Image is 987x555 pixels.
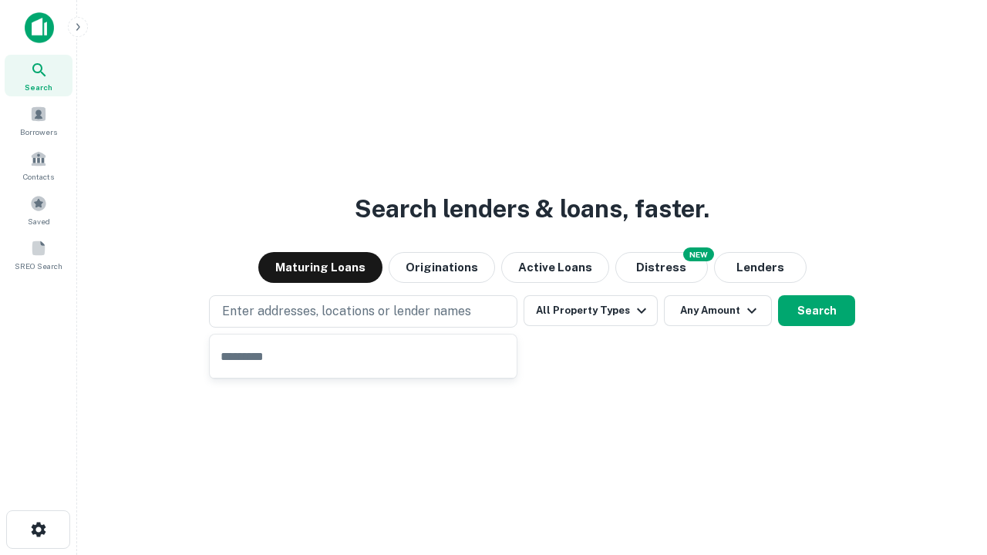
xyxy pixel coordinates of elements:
a: Saved [5,189,72,230]
h3: Search lenders & loans, faster. [355,190,709,227]
p: Enter addresses, locations or lender names [222,302,471,321]
a: Search [5,55,72,96]
img: capitalize-icon.png [25,12,54,43]
button: Maturing Loans [258,252,382,283]
button: Originations [389,252,495,283]
button: Enter addresses, locations or lender names [209,295,517,328]
button: Lenders [714,252,807,283]
div: NEW [683,247,714,261]
button: Search [778,295,855,326]
a: Borrowers [5,99,72,141]
a: SREO Search [5,234,72,275]
button: Any Amount [664,295,772,326]
span: Search [25,81,52,93]
button: Search distressed loans with lien and other non-mortgage details. [615,252,708,283]
a: Contacts [5,144,72,186]
button: All Property Types [524,295,658,326]
span: Contacts [23,170,54,183]
iframe: Chat Widget [910,432,987,506]
span: SREO Search [15,260,62,272]
span: Saved [28,215,50,227]
button: Active Loans [501,252,609,283]
span: Borrowers [20,126,57,138]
